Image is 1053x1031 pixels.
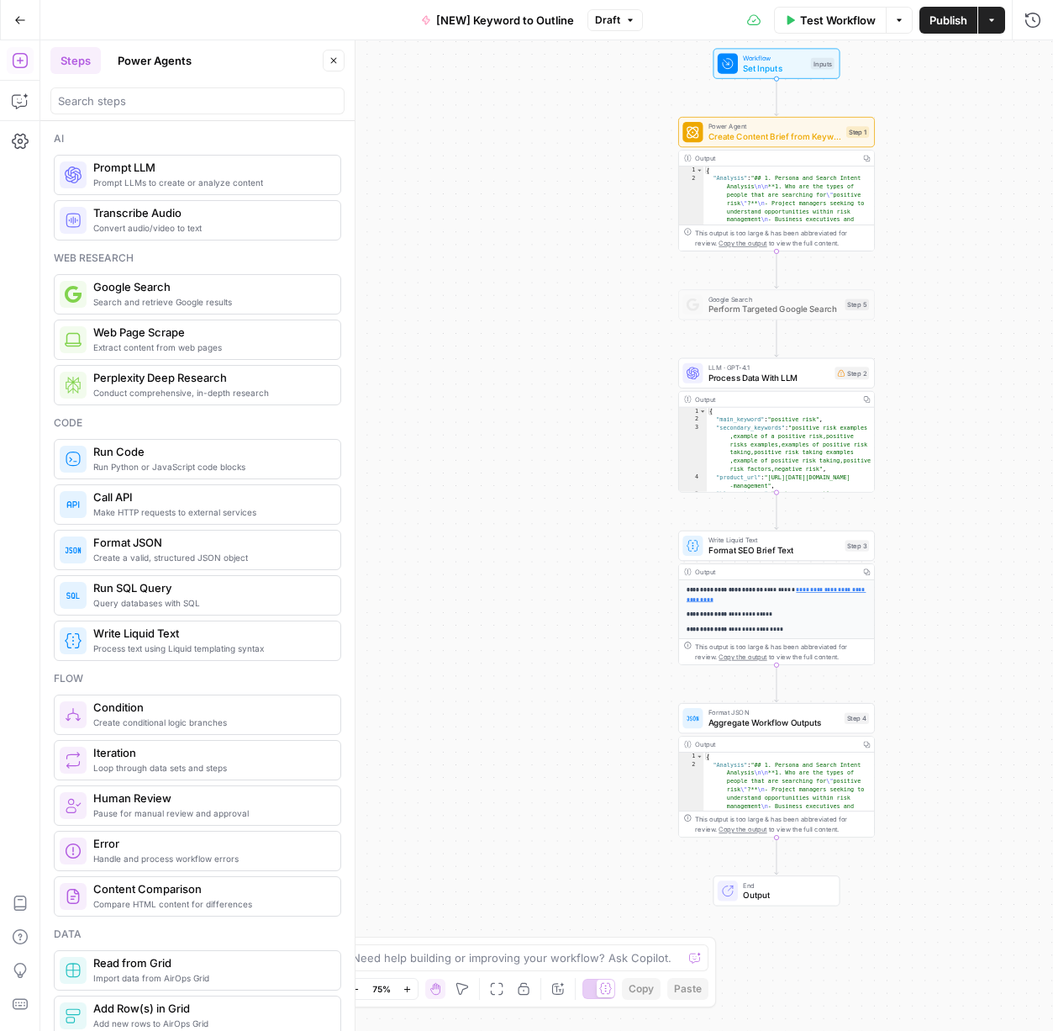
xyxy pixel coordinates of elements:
[708,535,840,545] span: Write Liquid Text
[93,744,327,761] span: Iteration
[678,289,875,320] div: Google SearchPerform Targeted Google SearchStep 5
[708,362,830,373] span: LLM · GPT-4.1
[54,671,341,686] div: Flow
[695,228,869,248] div: This output is too large & has been abbreviated for review. to view the full content.
[708,707,840,717] span: Format JSON
[719,240,766,247] span: Copy the output
[695,814,869,834] div: This output is too large & has been abbreviated for review. to view the full content.
[679,408,707,416] div: 1
[93,880,327,897] span: Content Comparison
[679,415,707,424] div: 2
[93,1000,327,1017] span: Add Row(s) in Grid
[743,880,829,891] span: End
[93,761,327,775] span: Loop through data sets and steps
[93,551,327,564] span: Create a valid, structured JSON object
[708,716,840,729] span: Aggregate Workflow Outputs
[93,897,327,911] span: Compare HTML content for differences
[622,978,661,1000] button: Copy
[667,978,708,1000] button: Paste
[678,358,875,493] div: LLM · GPT-4.1Process Data With LLMStep 2Output{ "main_keyword":"positive risk", "secondary_keywor...
[695,567,855,577] div: Output
[775,665,779,702] g: Edge from step_3 to step_4
[708,372,830,384] span: Process Data With LLM
[695,642,869,662] div: This output is too large & has been abbreviated for review. to view the full content.
[93,369,327,386] span: Perplexity Deep Research
[54,927,341,942] div: Data
[696,167,703,175] span: Toggle code folding, rows 1 through 3
[411,7,584,34] button: [NEW] Keyword to Outline
[93,699,327,716] span: Condition
[679,424,707,473] div: 3
[93,159,327,176] span: Prompt LLM
[845,540,869,552] div: Step 3
[93,954,327,971] span: Read from Grid
[800,12,876,29] span: Test Workflow
[93,625,327,642] span: Write Liquid Text
[93,596,327,610] span: Query databases with SQL
[629,981,654,997] span: Copy
[699,408,706,416] span: Toggle code folding, rows 1 through 73
[93,443,327,460] span: Run Code
[93,716,327,729] span: Create conditional logic branches
[743,889,829,901] span: Output
[708,130,841,143] span: Create Content Brief from Keyword - Fork
[679,167,703,175] div: 1
[695,739,855,749] div: Output
[54,251,341,266] div: Web research
[93,460,327,473] span: Run Python or JavaScript code blocks
[93,790,327,806] span: Human Review
[93,835,327,852] span: Error
[678,49,875,79] div: WorkflowSet InputsInputs
[695,153,855,163] div: Output
[678,117,875,251] div: Power AgentCreate Content Brief from Keyword - ForkStep 1Output{ "Analysis":"## 1. Persona and Se...
[93,505,327,519] span: Make HTTP requests to external services
[708,121,841,131] span: Power Agent
[679,473,707,490] div: 4
[93,295,327,309] span: Search and retrieve Google results
[65,888,82,905] img: vrinnnclop0vshvmafd7ip1g7ohf
[835,367,869,379] div: Step 2
[93,852,327,865] span: Handle and process workflow errors
[719,653,766,660] span: Copy the output
[587,9,643,31] button: Draft
[674,981,702,997] span: Paste
[775,493,779,530] g: Edge from step_2 to step_3
[93,204,327,221] span: Transcribe Audio
[436,12,574,29] span: [NEW] Keyword to Outline
[929,12,967,29] span: Publish
[93,341,327,354] span: Extract content from web pages
[93,579,327,596] span: Run SQL Query
[708,293,840,304] span: Google Search
[93,386,327,399] span: Conduct comprehensive, in-depth research
[595,13,620,28] span: Draft
[58,93,337,109] input: Search steps
[679,490,707,499] div: 5
[93,971,327,985] span: Import data from AirOps Grid
[708,303,840,315] span: Perform Targeted Google Search
[54,131,341,146] div: Ai
[93,221,327,235] span: Convert audio/video to text
[846,126,869,138] div: Step 1
[919,7,977,34] button: Publish
[775,838,779,875] g: Edge from step_4 to end
[679,753,703,761] div: 1
[811,58,835,70] div: Inputs
[775,79,779,116] g: Edge from start to step_1
[775,251,779,288] g: Edge from step_1 to step_5
[372,982,391,996] span: 75%
[774,7,886,34] button: Test Workflow
[50,47,101,74] button: Steps
[696,753,703,761] span: Toggle code folding, rows 1 through 3
[93,176,327,189] span: Prompt LLMs to create or analyze content
[708,544,840,557] span: Format SEO Brief Text
[845,712,869,724] div: Step 4
[93,489,327,505] span: Call API
[743,61,806,74] span: Set Inputs
[108,47,202,74] button: Power Agents
[93,278,327,295] span: Google Search
[93,534,327,551] span: Format JSON
[695,394,855,404] div: Output
[678,703,875,838] div: Format JSONAggregate Workflow OutputsStep 4Output{ "Analysis":"## 1. Persona and Search Intent An...
[93,642,327,655] span: Process text using Liquid templating syntax
[743,53,806,63] span: Workflow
